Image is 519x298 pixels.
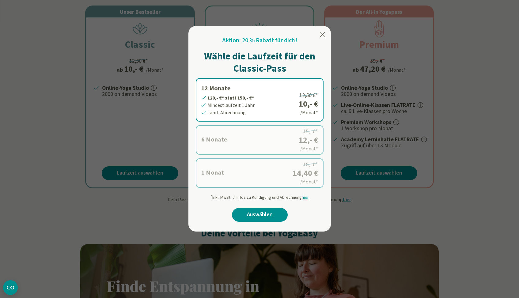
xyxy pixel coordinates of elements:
h2: Aktion: 20 % Rabatt für dich! [222,36,297,45]
a: Auswählen [232,208,288,222]
span: hier [302,194,309,200]
h1: Wähle die Laufzeit für den Classic-Pass [196,50,324,74]
div: Inkl. MwSt. / Infos zu Kündigung und Abrechnung . [210,191,309,201]
button: CMP-Widget öffnen [3,280,18,295]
